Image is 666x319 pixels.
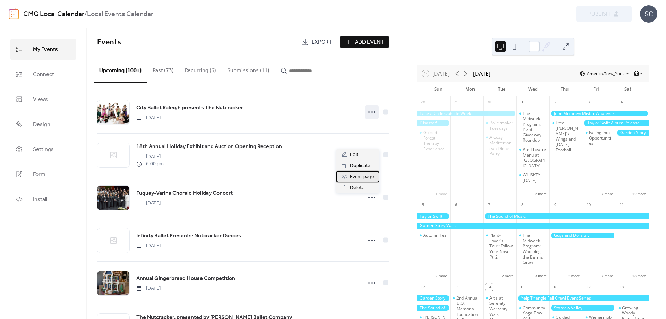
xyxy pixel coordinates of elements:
[519,99,526,106] div: 1
[33,69,54,80] span: Connect
[136,285,161,292] span: [DATE]
[580,82,612,96] div: Fri
[419,99,427,106] div: 28
[452,201,460,209] div: 6
[136,160,164,168] span: 6:00 pm
[549,120,583,153] div: Free Gussie’s Wings and Thursday Football
[516,172,550,183] div: WHISKEY WEDNESDAY
[136,104,243,112] span: City Ballet Raleigh presents The Nutcracker
[556,120,580,153] div: Free [PERSON_NAME]’s Wings and [DATE] Football
[222,56,275,82] button: Submissions (11)
[519,283,526,291] div: 15
[517,82,549,96] div: Wed
[417,233,450,238] div: Autumn Tea
[97,35,121,50] span: Events
[87,8,153,21] b: Local Events Calendar
[33,44,58,55] span: My Events
[532,272,549,278] button: 3 more
[10,188,76,210] a: Install
[136,153,164,160] span: [DATE]
[417,295,450,301] div: Garden Story Walk
[523,233,547,265] div: The Midweek Program: Watching the Berms Grow
[10,64,76,85] a: Connect
[549,233,616,238] div: Guys and Dolls Sr.
[355,38,384,47] span: Add Event
[549,111,649,117] div: John Mulaney: Mister Whatever
[417,223,649,229] div: Garden Story Walk
[583,120,649,126] div: Taylor Swift Album Release Celebration
[552,283,559,291] div: 16
[10,114,76,135] a: Design
[417,130,450,151] div: Guided Forest Therapy Experience
[485,99,493,106] div: 30
[454,82,486,96] div: Mon
[136,232,241,241] a: Infinity Ballet Presents: Nutcracker Dances
[640,5,657,23] div: SC
[532,191,549,196] button: 2 more
[587,72,624,76] span: America/New_York
[350,173,374,181] span: Event page
[616,130,649,136] div: Garden Story Walk
[552,201,559,209] div: 9
[589,130,613,146] div: Falling into Opportunities
[516,295,649,301] div: Yelp Triangle Fall Crawl Event Series
[350,184,365,192] span: Delete
[489,233,514,260] div: Plant-Lover's Tour: Follow Your Nose Pt. 2
[516,147,550,168] div: Pre-Theatre Menu at Alley Twenty Six
[489,120,514,131] div: Boilermaker Tuesdays
[618,99,625,106] div: 4
[136,275,235,283] span: Annual Gingerbread House Competition
[585,99,592,106] div: 3
[473,69,490,78] div: [DATE]
[598,191,616,196] button: 7 more
[630,272,649,278] button: 13 more
[94,56,147,83] button: Upcoming (100+)
[516,233,550,265] div: The Midweek Program: Watching the Berms Grow
[549,82,580,96] div: Thu
[136,189,233,198] a: Fuquay-Varina Chorale Holiday Concert
[33,169,45,180] span: Form
[422,82,454,96] div: Sun
[340,36,389,48] button: Add Event
[33,119,50,130] span: Design
[179,56,222,82] button: Recurring (6)
[489,135,514,156] div: A Cozy Mediterranean Dinner Party
[33,194,47,205] span: Install
[417,305,450,311] div: The Sound of Music
[136,142,282,151] a: 18th Annual Holiday Exhibit and Auction Opening Reception
[311,38,332,47] span: Export
[423,130,447,151] div: Guided Forest Therapy Experience
[10,163,76,185] a: Form
[10,138,76,160] a: Settings
[433,191,450,196] button: 1 more
[33,144,54,155] span: Settings
[486,82,517,96] div: Tue
[585,283,592,291] div: 17
[350,151,358,159] span: Edit
[523,147,547,168] div: Pre-Theatre Menu at [GEOGRAPHIC_DATA]
[417,213,450,219] div: Taylor Swift Album Release Celebration
[483,233,516,260] div: Plant-Lover's Tour: Follow Your Nose Pt. 2
[523,111,547,143] div: The Midweek Program: Plant Giveaway Roundup
[499,272,516,278] button: 2 more
[9,8,19,19] img: logo
[84,8,87,21] b: /
[612,82,643,96] div: Sat
[136,200,161,207] span: [DATE]
[618,201,625,209] div: 11
[618,283,625,291] div: 18
[452,283,460,291] div: 13
[485,201,493,209] div: 7
[519,201,526,209] div: 8
[136,103,243,112] a: City Ballet Raleigh presents The Nutcracker
[483,120,516,131] div: Boilermaker Tuesdays
[350,162,370,170] span: Duplicate
[417,120,450,126] div: Disaster!
[417,111,516,117] div: Take a Child Outside Week
[549,305,616,311] div: Stardew Valley
[598,272,616,278] button: 7 more
[523,172,547,183] div: WHISKEY [DATE]
[583,130,616,146] div: Falling into Opportunities
[10,89,76,110] a: Views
